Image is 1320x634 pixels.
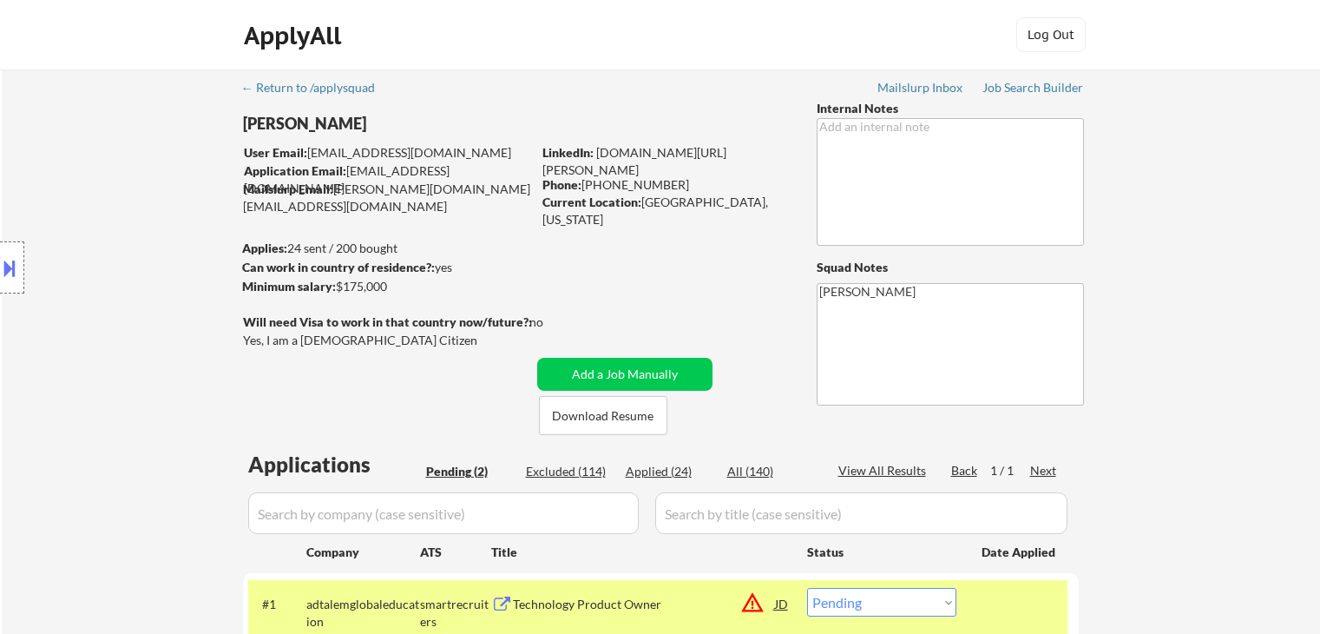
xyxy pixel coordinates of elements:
div: adtalemglobaleducation [306,596,420,630]
div: Applied (24) [626,463,713,480]
div: 24 sent / 200 bought [242,240,531,257]
div: Internal Notes [817,100,1084,117]
button: warning_amber [740,591,765,615]
div: [EMAIL_ADDRESS][DOMAIN_NAME] [244,144,531,162]
div: ApplyAll [244,21,346,50]
div: Squad Notes [817,259,1084,276]
div: Back [951,462,979,479]
div: [EMAIL_ADDRESS][DOMAIN_NAME] [244,162,531,196]
div: Company [306,544,420,561]
div: $175,000 [242,278,531,295]
strong: LinkedIn: [542,145,594,160]
div: [PERSON_NAME][DOMAIN_NAME][EMAIL_ADDRESS][DOMAIN_NAME] [243,181,531,215]
div: [PERSON_NAME] [243,113,600,135]
strong: Current Location: [542,195,641,209]
a: Job Search Builder [982,81,1084,98]
div: yes [242,259,526,276]
input: Search by title (case sensitive) [655,492,1067,534]
div: Applications [248,454,420,475]
div: ← Return to /applysquad [241,82,391,94]
input: Search by company (case sensitive) [248,492,639,534]
div: Date Applied [982,544,1058,561]
div: JD [773,588,791,619]
div: Title [491,544,791,561]
button: Log Out [1016,17,1086,52]
div: smartrecruiters [420,596,491,630]
div: All (140) [727,463,814,480]
div: Yes, I am a [DEMOGRAPHIC_DATA] Citizen [243,332,536,349]
div: ATS [420,544,491,561]
div: no [529,314,579,331]
div: Technology Product Owner [513,596,775,613]
strong: Will need Visa to work in that country now/future?: [243,314,532,329]
div: Status [807,536,956,567]
a: Mailslurp Inbox [877,81,964,98]
button: Download Resume [539,396,667,435]
strong: Can work in country of residence?: [242,260,435,274]
div: #1 [262,596,292,613]
div: Next [1030,462,1058,479]
div: [PHONE_NUMBER] [542,176,788,194]
div: [GEOGRAPHIC_DATA], [US_STATE] [542,194,788,228]
div: Job Search Builder [982,82,1084,94]
strong: Phone: [542,177,581,192]
div: Excluded (114) [526,463,613,480]
div: View All Results [838,462,931,479]
div: Pending (2) [426,463,513,480]
a: [DOMAIN_NAME][URL][PERSON_NAME] [542,145,726,177]
button: Add a Job Manually [537,358,713,391]
div: Mailslurp Inbox [877,82,964,94]
a: ← Return to /applysquad [241,81,391,98]
div: 1 / 1 [990,462,1030,479]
